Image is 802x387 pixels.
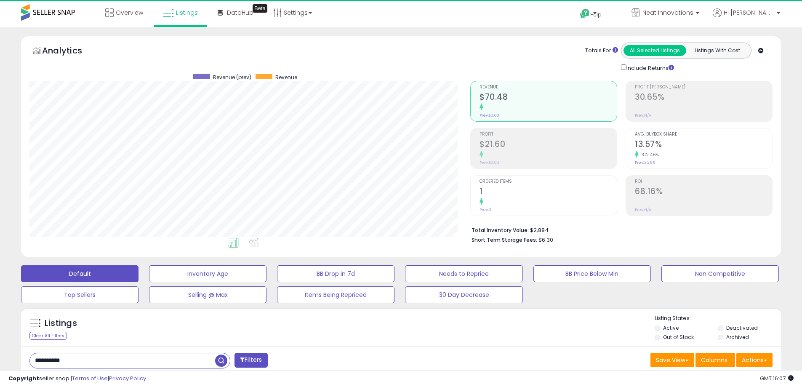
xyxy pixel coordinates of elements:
[480,132,617,137] span: Profit
[635,132,772,137] span: Avg. Buybox Share
[45,318,77,329] h5: Listings
[8,374,39,382] strong: Copyright
[480,92,617,104] h2: $70.48
[585,47,618,55] div: Totals For
[726,334,749,341] label: Archived
[480,207,491,212] small: Prev: 0
[253,4,267,13] div: Tooltip anchor
[149,265,266,282] button: Inventory Age
[29,332,67,340] div: Clear All Filters
[275,74,297,81] span: Revenue
[726,324,758,331] label: Deactivated
[472,236,537,243] b: Short Term Storage Fees:
[623,45,686,56] button: All Selected Listings
[635,187,772,198] h2: 68.16%
[234,353,267,368] button: Filters
[736,353,773,367] button: Actions
[8,375,146,383] div: seller snap | |
[635,92,772,104] h2: 30.65%
[713,8,780,27] a: Hi [PERSON_NAME]
[635,160,655,165] small: Prev: 3.29%
[724,8,774,17] span: Hi [PERSON_NAME]
[405,286,522,303] button: 30 Day Decrease
[650,353,694,367] button: Save View
[533,265,651,282] button: BB Price Below Min
[635,85,772,90] span: Profit [PERSON_NAME]
[635,207,651,212] small: Prev: N/A
[695,353,735,367] button: Columns
[176,8,198,17] span: Listings
[655,315,781,323] p: Listing States:
[472,227,529,234] b: Total Inventory Value:
[472,224,766,235] li: $2,884
[573,2,618,27] a: Help
[480,113,499,118] small: Prev: $0.00
[580,8,590,19] i: Get Help
[480,160,499,165] small: Prev: $0.00
[701,356,727,364] span: Columns
[642,8,693,17] span: Neat Innovations
[21,286,139,303] button: Top Sellers
[42,45,99,59] h5: Analytics
[277,286,394,303] button: Items Being Repriced
[213,74,251,81] span: Revenue (prev)
[639,152,659,158] small: 312.46%
[686,45,749,56] button: Listings With Cost
[663,334,694,341] label: Out of Stock
[227,8,253,17] span: DataHub
[109,374,146,382] a: Privacy Policy
[21,265,139,282] button: Default
[635,139,772,151] h2: 13.57%
[149,286,266,303] button: Selling @ Max
[663,324,679,331] label: Active
[635,113,651,118] small: Prev: N/A
[538,236,553,244] span: $6.30
[480,179,617,184] span: Ordered Items
[405,265,522,282] button: Needs to Reprice
[72,374,108,382] a: Terms of Use
[277,265,394,282] button: BB Drop in 7d
[480,187,617,198] h2: 1
[116,8,143,17] span: Overview
[635,179,772,184] span: ROI
[590,11,602,18] span: Help
[760,374,794,382] span: 2025-10-7 16:07 GMT
[661,265,779,282] button: Non Competitive
[480,139,617,151] h2: $21.60
[480,85,617,90] span: Revenue
[615,63,684,72] div: Include Returns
